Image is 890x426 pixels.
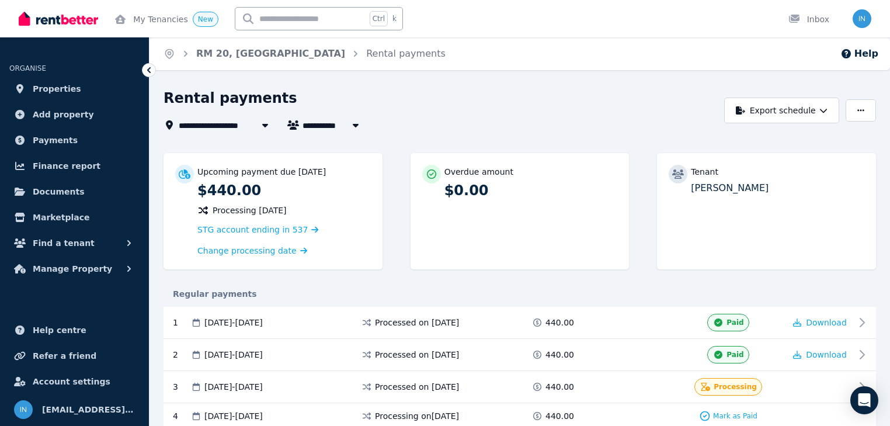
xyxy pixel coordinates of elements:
div: 3 [173,378,190,396]
span: Payments [33,133,78,147]
button: Download [793,317,847,328]
a: Refer a friend [9,344,140,368]
button: Help [840,47,878,61]
span: Processing on [DATE] [375,410,459,422]
span: k [392,14,397,23]
p: Upcoming payment due [DATE] [197,166,326,178]
p: Tenant [691,166,718,178]
span: Paid [726,318,743,327]
img: info@museliving.com.au [14,400,33,419]
span: 440.00 [545,349,574,361]
span: [DATE] - [DATE] [204,381,263,393]
span: Processed on [DATE] [375,317,459,328]
span: Properties [33,82,81,96]
span: Add property [33,108,94,122]
span: Processed on [DATE] [375,381,459,393]
span: New [198,15,213,23]
a: Documents [9,180,140,203]
h1: Rental payments [164,89,297,108]
button: Download [793,349,847,361]
a: Rental payments [366,48,446,59]
div: Inbox [788,13,829,25]
img: info@museliving.com.au [853,9,871,28]
span: Processing [714,382,757,392]
a: Marketplace [9,206,140,229]
span: Refer a friend [33,349,96,363]
p: Overdue amount [444,166,513,178]
span: Help centre [33,323,86,337]
span: Mark as Paid [713,411,757,421]
nav: Breadcrumb [150,37,460,70]
div: 4 [173,410,190,422]
p: [PERSON_NAME] [691,181,864,195]
span: Download [806,318,847,327]
button: Find a tenant [9,231,140,255]
button: Manage Property [9,257,140,280]
span: Marketplace [33,210,89,224]
span: Download [806,350,847,359]
span: Ctrl [370,11,388,26]
span: 440.00 [545,381,574,393]
span: ORGANISE [9,64,46,72]
p: $0.00 [444,181,618,200]
span: STG account ending in 537 [197,225,308,234]
a: Help centre [9,318,140,342]
div: 2 [173,346,190,363]
a: Properties [9,77,140,101]
span: 440.00 [545,410,574,422]
span: Documents [33,185,85,199]
span: Processing [DATE] [213,205,287,216]
div: 1 [173,314,190,331]
span: Change processing date [197,245,297,257]
span: Paid [726,350,743,359]
span: Finance report [33,159,100,173]
img: RentBetter [19,10,98,27]
a: Payments [9,129,140,152]
span: Processed on [DATE] [375,349,459,361]
span: [DATE] - [DATE] [204,349,263,361]
button: Export schedule [724,98,839,123]
div: Regular payments [164,288,876,300]
a: Finance report [9,154,140,178]
span: 440.00 [545,317,574,328]
span: Account settings [33,375,110,389]
a: RM 20, [GEOGRAPHIC_DATA] [196,48,345,59]
a: Add property [9,103,140,126]
span: Find a tenant [33,236,95,250]
p: $440.00 [197,181,371,200]
a: Account settings [9,370,140,393]
div: Open Intercom Messenger [850,386,878,414]
span: [EMAIL_ADDRESS][DOMAIN_NAME] [42,403,135,417]
span: [DATE] - [DATE] [204,317,263,328]
span: Manage Property [33,262,112,276]
span: [DATE] - [DATE] [204,410,263,422]
a: Change processing date [197,245,307,257]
